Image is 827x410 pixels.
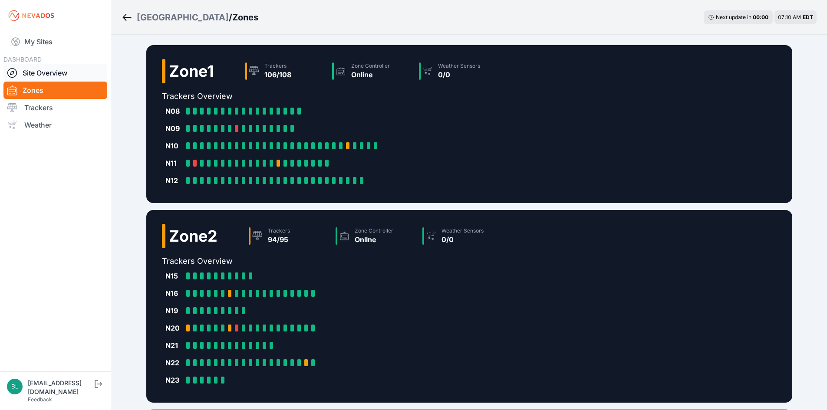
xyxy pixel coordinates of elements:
[162,90,502,102] h2: Trackers Overview
[165,305,183,316] div: N19
[268,227,290,234] div: Trackers
[28,396,52,403] a: Feedback
[3,56,42,63] span: DASHBOARD
[355,234,393,245] div: Online
[229,11,232,23] span: /
[442,234,484,245] div: 0/0
[3,64,107,82] a: Site Overview
[169,62,214,80] h2: Zone 1
[165,288,183,298] div: N16
[169,227,217,245] h2: Zone 2
[165,323,183,333] div: N20
[442,227,484,234] div: Weather Sensors
[415,59,502,83] a: Weather Sensors0/0
[122,6,258,29] nav: Breadcrumb
[242,59,329,83] a: Trackers106/108
[716,14,751,20] span: Next update in
[165,158,183,168] div: N11
[165,175,183,186] div: N12
[165,340,183,351] div: N21
[165,141,183,151] div: N10
[232,11,258,23] h3: Zones
[778,14,801,20] span: 07:10 AM
[7,379,23,394] img: blippencott@invenergy.com
[803,14,813,20] span: EDT
[419,224,506,248] a: Weather Sensors0/0
[351,69,390,80] div: Online
[165,106,183,116] div: N08
[165,375,183,385] div: N23
[3,82,107,99] a: Zones
[165,123,183,134] div: N09
[245,224,332,248] a: Trackers94/95
[438,69,480,80] div: 0/0
[162,255,506,267] h2: Trackers Overview
[165,358,183,368] div: N22
[165,271,183,281] div: N15
[264,69,291,80] div: 106/108
[753,14,768,21] div: 00 : 00
[3,31,107,52] a: My Sites
[137,11,229,23] a: [GEOGRAPHIC_DATA]
[438,62,480,69] div: Weather Sensors
[3,116,107,134] a: Weather
[28,379,93,396] div: [EMAIL_ADDRESS][DOMAIN_NAME]
[355,227,393,234] div: Zone Controller
[3,99,107,116] a: Trackers
[268,234,290,245] div: 94/95
[351,62,390,69] div: Zone Controller
[264,62,291,69] div: Trackers
[7,9,56,23] img: Nevados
